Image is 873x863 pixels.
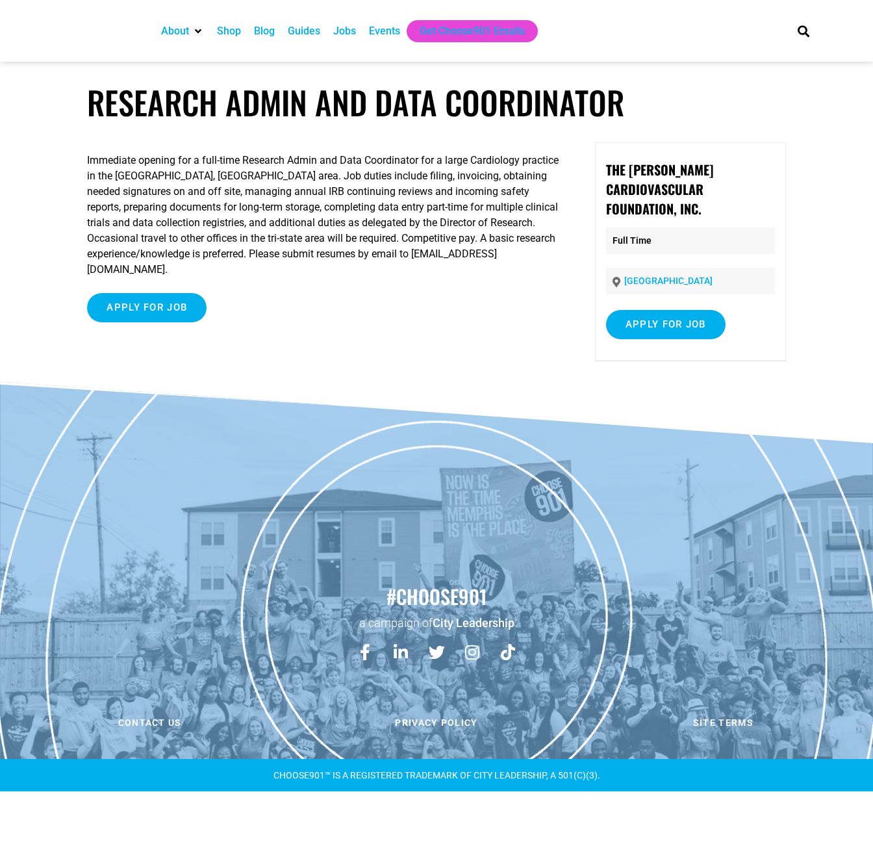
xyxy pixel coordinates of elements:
h2: #choose901 [6,583,867,610]
input: Apply for job [87,293,207,322]
a: Shop [217,23,241,39]
span: Site Terms [693,718,753,727]
nav: Main nav [155,20,776,42]
h1: Research Admin and Data Coordinator [87,83,785,122]
a: [GEOGRAPHIC_DATA] [624,276,713,286]
a: Guides [288,23,320,39]
a: City Leadership [433,616,514,630]
a: About [161,23,189,39]
div: Search [793,20,815,42]
div: About [155,20,210,42]
a: Contact us [10,709,290,736]
a: Privacy Policy [296,709,576,736]
span: Contact us [118,718,182,727]
span: Privacy Policy [395,718,477,727]
a: Get Choose901 Emails [420,23,525,39]
a: Blog [254,23,275,39]
p: Full Time [606,227,775,254]
p: a campaign of [6,615,867,631]
a: Site Terms [583,709,863,736]
strong: The [PERSON_NAME] Cardiovascular Foundation, Inc. [606,160,713,218]
input: Apply for job [606,310,726,339]
p: Immediate opening for a full-time Research Admin and Data Coordinator for a large Cardiology prac... [87,153,560,277]
a: Events [369,23,400,39]
div: CHOOSE901™ is a registered TRADEMARK OF CITY LEADERSHIP, A 501(C)(3). [53,771,820,780]
a: Jobs [333,23,356,39]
